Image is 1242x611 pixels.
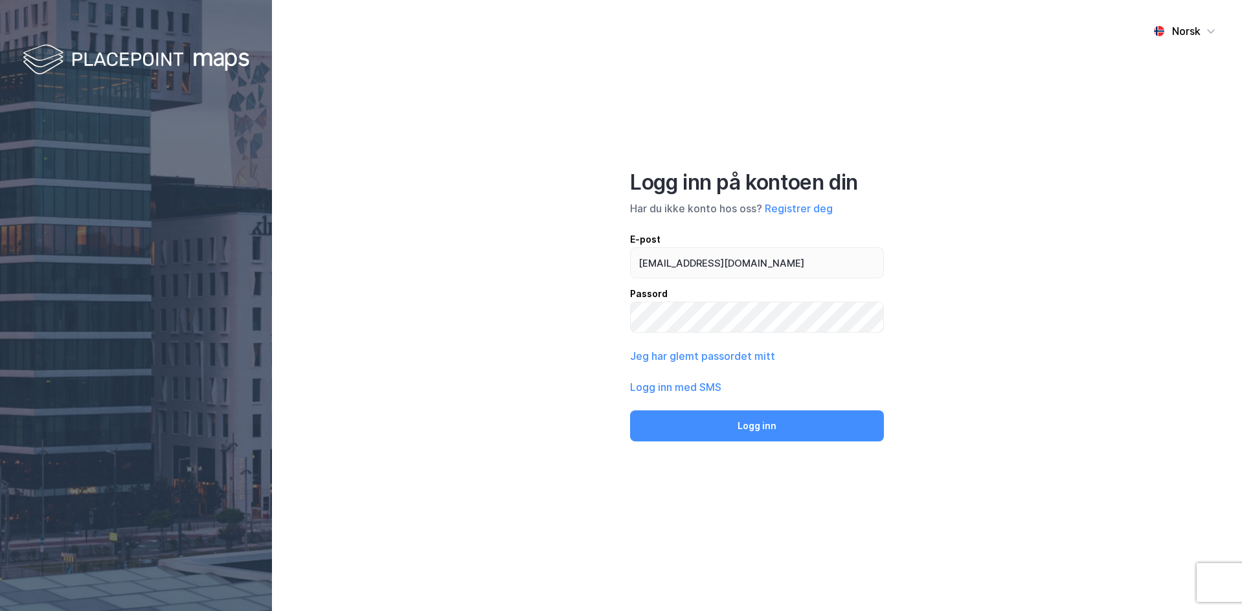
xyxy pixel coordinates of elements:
button: Registrer deg [765,201,833,216]
div: Norsk [1172,23,1201,39]
div: Logg inn på kontoen din [630,170,884,195]
img: logo-white.f07954bde2210d2a523dddb988cd2aa7.svg [23,41,249,80]
button: Logg inn [630,410,884,441]
button: Jeg har glemt passordet mitt [630,348,775,364]
iframe: Chat Widget [1177,549,1242,611]
div: E-post [630,232,884,247]
button: Logg inn med SMS [630,379,721,395]
div: Passord [630,286,884,302]
div: Har du ikke konto hos oss? [630,201,884,216]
